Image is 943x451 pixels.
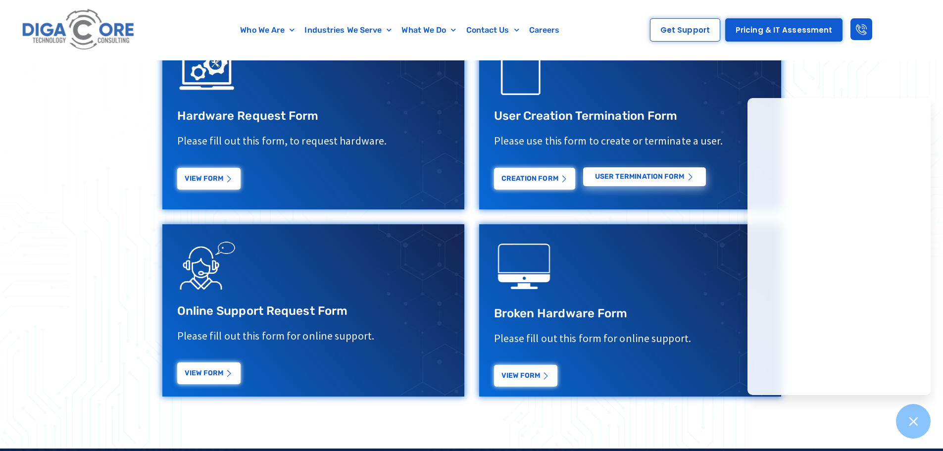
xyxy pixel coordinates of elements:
[494,168,575,190] a: Creation Form
[177,39,237,99] img: IT Support Icon
[397,19,461,42] a: What We Do
[595,173,685,180] span: USER Termination Form
[235,19,299,42] a: Who We Are
[494,331,766,346] p: Please fill out this form for online support.
[461,19,524,42] a: Contact Us
[650,18,720,42] a: Get Support
[177,329,449,343] p: Please fill out this form for online support.
[736,26,832,34] span: Pricing & IT Assessment
[660,26,710,34] span: Get Support
[725,18,843,42] a: Pricing & IT Assessment
[177,168,241,190] a: View Form
[494,237,553,296] img: digacore technology consulting
[177,134,449,148] p: Please fill out this form, to request hardware.
[177,303,449,319] h3: Online Support Request Form
[524,19,565,42] a: Careers
[299,19,397,42] a: Industries We Serve
[19,5,138,55] img: Digacore logo 1
[494,108,766,124] h3: User Creation Termination Form
[177,362,241,384] a: View Form
[494,134,766,148] p: Please use this form to create or terminate a user.
[177,234,237,294] img: Support Request Icon
[177,108,449,124] h3: Hardware Request Form
[186,19,615,42] nav: Menu
[494,306,766,321] h3: Broken Hardware Form
[747,98,931,395] iframe: Chatgenie Messenger
[494,39,553,99] img: Support Request Icon
[583,167,706,186] a: USER Termination Form
[494,365,557,387] a: View Form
